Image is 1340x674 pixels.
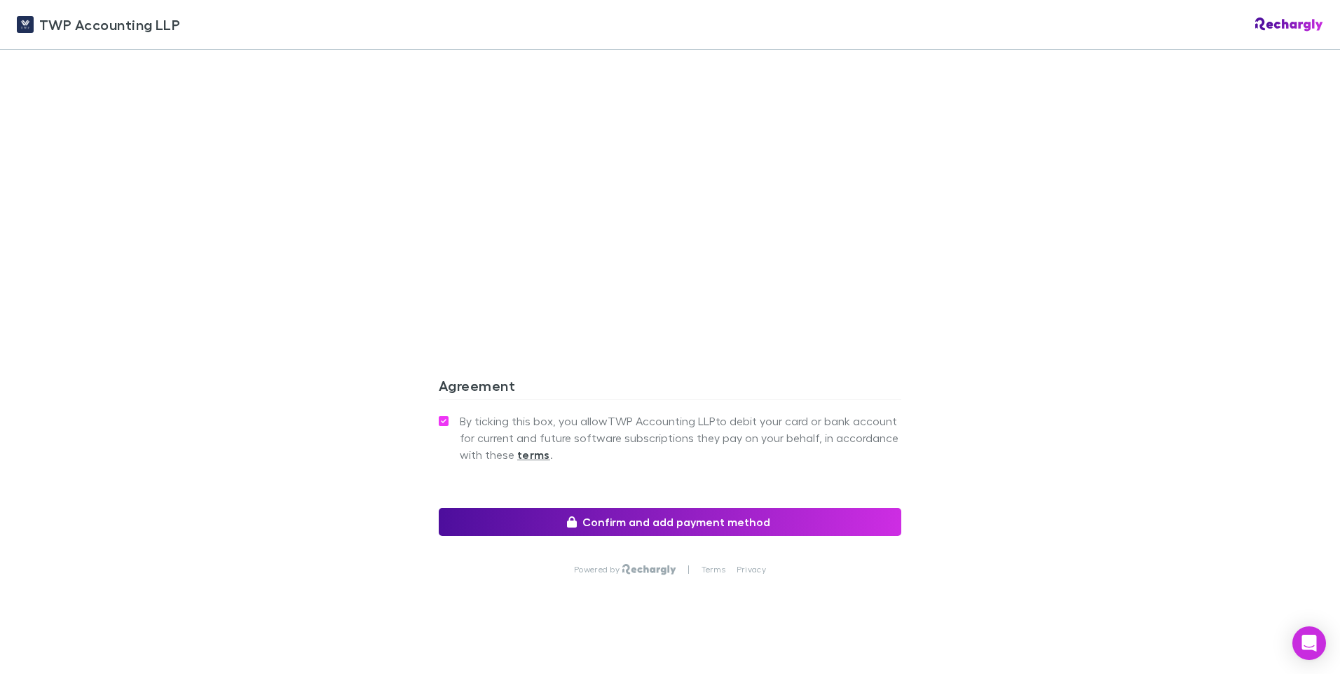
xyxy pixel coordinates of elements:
[460,413,901,463] span: By ticking this box, you allow TWP Accounting LLP to debit your card or bank account for current ...
[688,564,690,575] p: |
[1255,18,1323,32] img: Rechargly Logo
[1292,626,1326,660] div: Open Intercom Messenger
[517,448,550,462] strong: terms
[702,564,725,575] a: Terms
[17,16,34,33] img: TWP Accounting LLP's Logo
[439,508,901,536] button: Confirm and add payment method
[39,14,180,35] span: TWP Accounting LLP
[574,564,622,575] p: Powered by
[737,564,766,575] a: Privacy
[439,377,901,399] h3: Agreement
[622,564,676,575] img: Rechargly Logo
